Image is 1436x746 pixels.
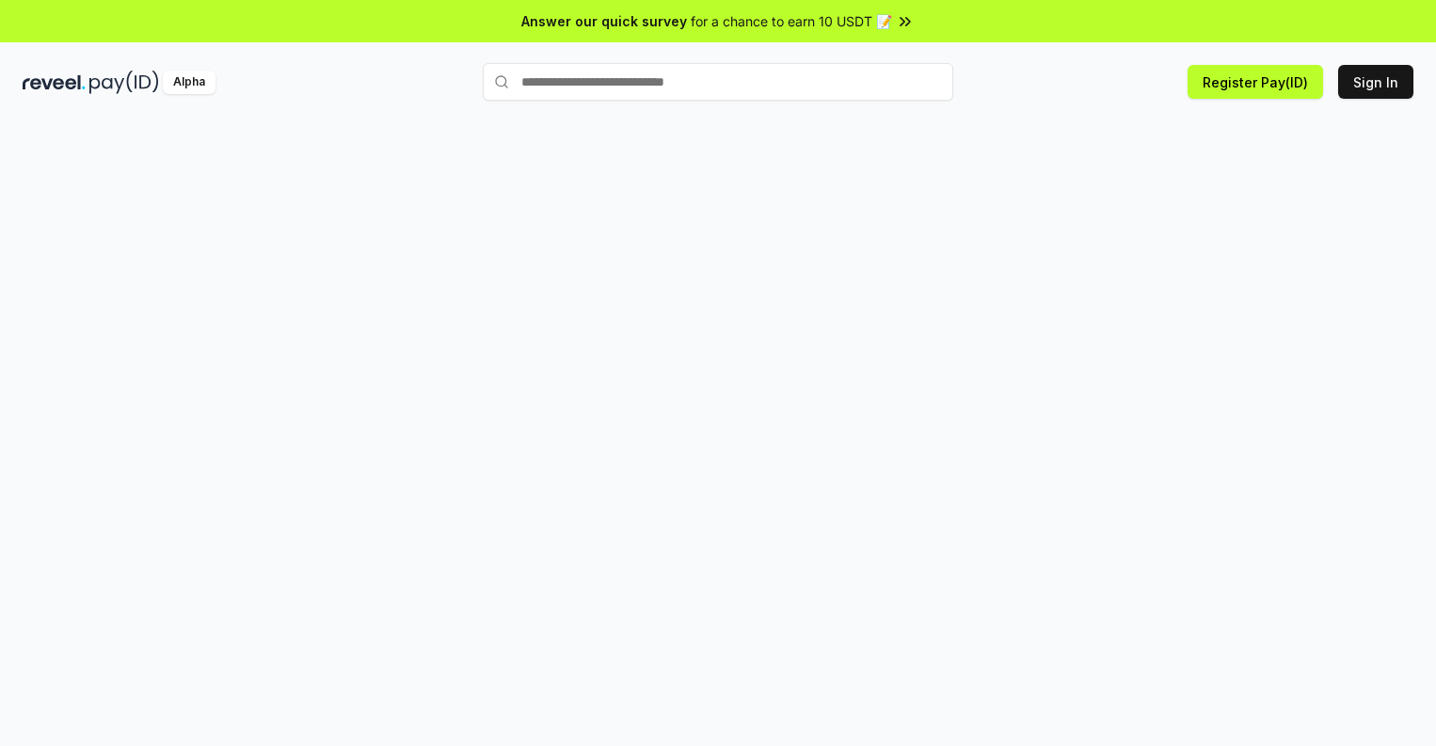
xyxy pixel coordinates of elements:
[1188,65,1323,99] button: Register Pay(ID)
[23,71,86,94] img: reveel_dark
[89,71,159,94] img: pay_id
[691,11,892,31] span: for a chance to earn 10 USDT 📝
[1338,65,1413,99] button: Sign In
[521,11,687,31] span: Answer our quick survey
[163,71,215,94] div: Alpha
